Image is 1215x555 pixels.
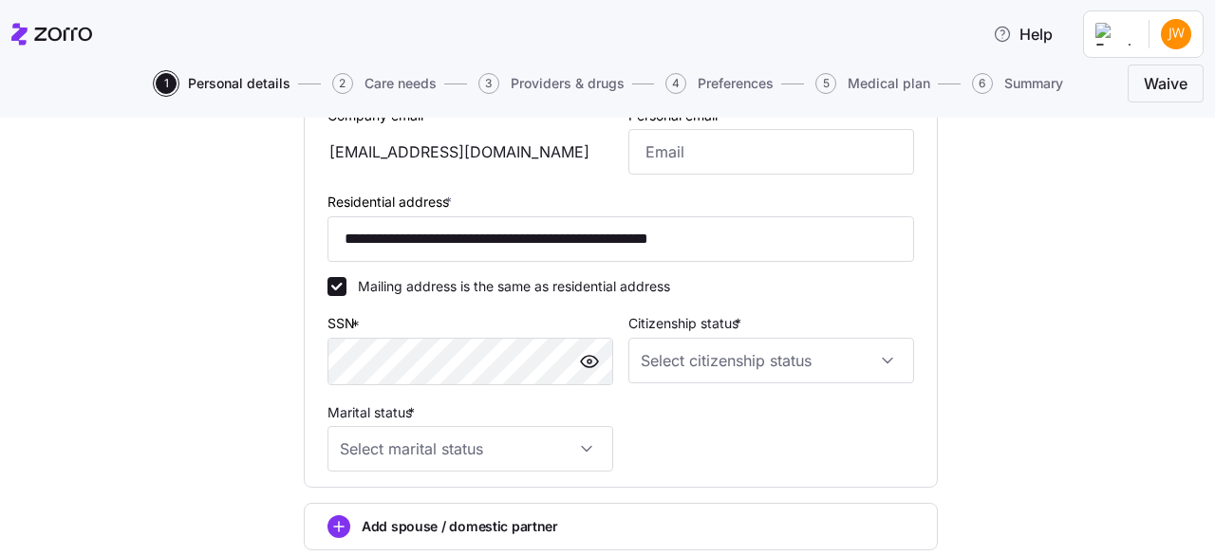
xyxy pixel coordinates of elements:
a: 1Personal details [152,73,290,94]
label: Marital status [327,402,419,423]
button: 4Preferences [665,73,774,94]
span: Medical plan [848,77,930,90]
label: SSN [327,313,364,334]
span: Preferences [698,77,774,90]
label: Residential address [327,192,456,213]
svg: add icon [327,515,350,538]
span: Care needs [364,77,437,90]
button: 5Medical plan [815,73,930,94]
input: Select citizenship status [628,338,914,383]
img: Employer logo [1095,23,1133,46]
span: Help [993,23,1053,46]
img: ec2bac1714aac42a4be7880c07114d0a [1161,19,1191,49]
span: 3 [478,73,499,94]
label: Mailing address is the same as residential address [346,277,670,296]
span: 2 [332,73,353,94]
span: 4 [665,73,686,94]
button: 2Care needs [332,73,437,94]
span: 1 [156,73,177,94]
span: Providers & drugs [511,77,625,90]
button: 6Summary [972,73,1063,94]
input: Select marital status [327,426,613,472]
span: Add spouse / domestic partner [362,517,558,536]
span: 6 [972,73,993,94]
span: 5 [815,73,836,94]
button: Waive [1128,65,1204,102]
span: Waive [1144,72,1187,95]
span: Personal details [188,77,290,90]
span: Summary [1004,77,1063,90]
button: 3Providers & drugs [478,73,625,94]
input: Email [628,129,914,175]
button: 1Personal details [156,73,290,94]
label: Citizenship status [628,313,745,334]
button: Help [978,15,1068,53]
